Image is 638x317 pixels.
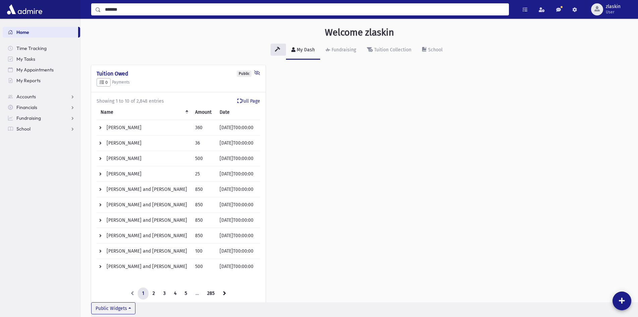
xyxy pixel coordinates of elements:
td: [DATE]T00:00:00 [216,182,260,197]
a: 285 [203,287,219,300]
a: School [417,41,448,60]
div: Public [237,70,251,77]
a: My Appointments [3,64,80,75]
th: Date [216,105,260,120]
span: My Appointments [16,67,54,73]
a: Tuition Collection [361,41,417,60]
button: Public Widgets [91,302,135,314]
td: [PERSON_NAME] and [PERSON_NAME] [97,259,191,274]
a: School [3,123,80,134]
td: [PERSON_NAME] [97,136,191,151]
a: My Dash [286,41,320,60]
td: 850 [191,228,216,244]
input: Search [101,3,509,15]
h4: Tuition Owed [97,70,260,77]
a: 4 [170,287,181,300]
td: 36 [191,136,216,151]
th: Amount [191,105,216,120]
td: [DATE]T00:00:00 [216,151,260,166]
td: [PERSON_NAME] [97,120,191,136]
td: [PERSON_NAME] [97,166,191,182]
td: [DATE]T00:00:00 [216,244,260,259]
span: User [606,9,621,15]
a: Financials [3,102,80,113]
td: [PERSON_NAME] and [PERSON_NAME] [97,228,191,244]
a: Accounts [3,91,80,102]
span: zlaskin [606,4,621,9]
td: [DATE]T00:00:00 [216,136,260,151]
span: Time Tracking [16,45,47,51]
span: School [16,126,31,132]
td: [PERSON_NAME] and [PERSON_NAME] [97,197,191,213]
h5: Payments [97,78,260,87]
td: [DATE]T00:00:00 [216,228,260,244]
td: 850 [191,182,216,197]
td: [DATE]T00:00:00 [216,120,260,136]
div: Fundraising [330,47,356,53]
div: Showing 1 to 10 of 2,848 entries [97,98,260,105]
td: [DATE]T00:00:00 [216,166,260,182]
td: 500 [191,259,216,274]
span: 0 [100,80,108,85]
td: [DATE]T00:00:00 [216,259,260,274]
td: 25 [191,166,216,182]
span: Fundraising [16,115,41,121]
a: 1 [138,287,149,300]
td: 500 [191,151,216,166]
td: [PERSON_NAME] and [PERSON_NAME] [97,182,191,197]
th: Name [97,105,191,120]
td: [DATE]T00:00:00 [216,197,260,213]
a: Time Tracking [3,43,80,54]
a: Fundraising [3,113,80,123]
a: 2 [148,287,159,300]
a: Home [3,27,78,38]
span: Home [16,29,29,35]
h3: Welcome zlaskin [325,27,394,38]
td: [PERSON_NAME] and [PERSON_NAME] [97,213,191,228]
td: 360 [191,120,216,136]
a: My Tasks [3,54,80,64]
span: Financials [16,104,37,110]
td: 850 [191,197,216,213]
div: Tuition Collection [373,47,411,53]
button: 0 [97,78,111,87]
span: Accounts [16,94,36,100]
td: [PERSON_NAME] [97,151,191,166]
div: My Dash [295,47,315,53]
td: 100 [191,244,216,259]
td: [DATE]T00:00:00 [216,213,260,228]
div: School [427,47,443,53]
span: My Tasks [16,56,35,62]
a: 5 [180,287,191,300]
a: Fundraising [320,41,361,60]
span: My Reports [16,77,41,84]
td: 850 [191,213,216,228]
a: My Reports [3,75,80,86]
a: 3 [159,287,170,300]
img: AdmirePro [5,3,44,16]
td: [PERSON_NAME] and [PERSON_NAME] [97,244,191,259]
a: Full Page [237,98,260,105]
